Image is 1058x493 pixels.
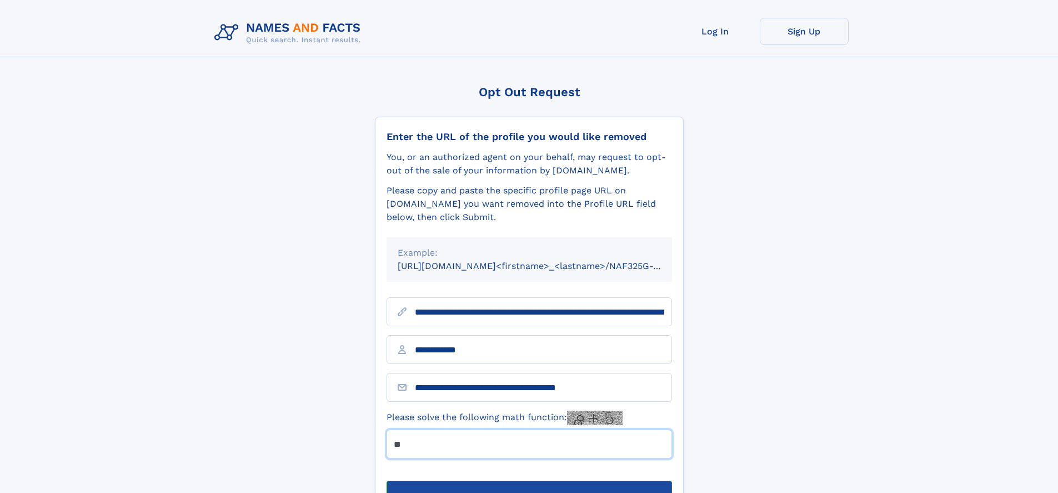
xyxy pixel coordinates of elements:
[387,131,672,143] div: Enter the URL of the profile you would like removed
[398,261,693,271] small: [URL][DOMAIN_NAME]<firstname>_<lastname>/NAF325G-xxxxxxxx
[671,18,760,45] a: Log In
[760,18,849,45] a: Sign Up
[387,184,672,224] div: Please copy and paste the specific profile page URL on [DOMAIN_NAME] you want removed into the Pr...
[387,411,623,425] label: Please solve the following math function:
[398,246,661,260] div: Example:
[210,18,370,48] img: Logo Names and Facts
[375,85,684,99] div: Opt Out Request
[387,151,672,177] div: You, or an authorized agent on your behalf, may request to opt-out of the sale of your informatio...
